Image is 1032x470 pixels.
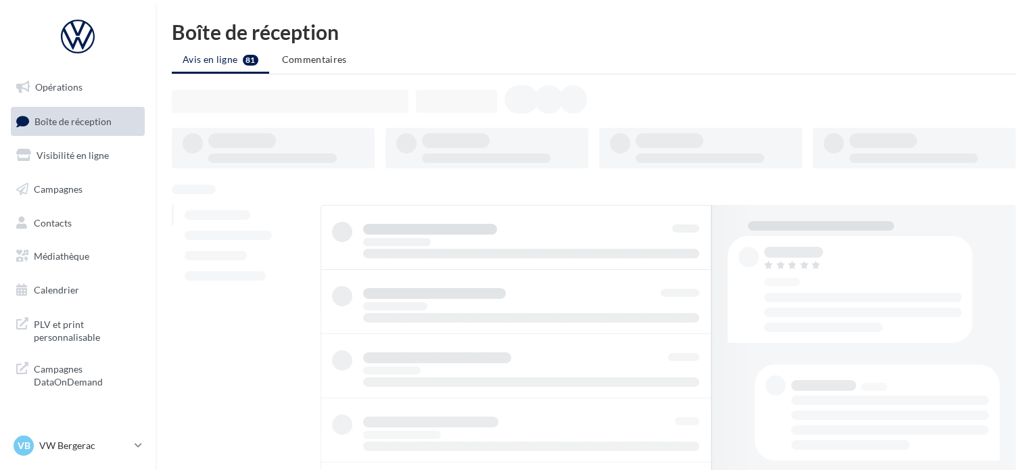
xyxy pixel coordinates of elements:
div: Boîte de réception [172,22,1016,42]
span: Contacts [34,216,72,228]
a: PLV et print personnalisable [8,310,147,350]
a: Opérations [8,73,147,101]
span: PLV et print personnalisable [34,315,139,344]
a: Campagnes [8,175,147,204]
span: Boîte de réception [34,115,112,126]
a: Calendrier [8,276,147,304]
a: Visibilité en ligne [8,141,147,170]
a: Contacts [8,209,147,237]
span: Campagnes DataOnDemand [34,360,139,389]
span: Visibilité en ligne [37,149,109,161]
span: Campagnes [34,183,83,195]
a: Médiathèque [8,242,147,271]
p: VW Bergerac [39,439,129,452]
a: Campagnes DataOnDemand [8,354,147,394]
span: Commentaires [282,53,347,65]
span: VB [18,439,30,452]
a: VB VW Bergerac [11,433,145,459]
a: Boîte de réception [8,107,147,136]
span: Opérations [35,81,83,93]
span: Calendrier [34,284,79,296]
span: Médiathèque [34,250,89,262]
